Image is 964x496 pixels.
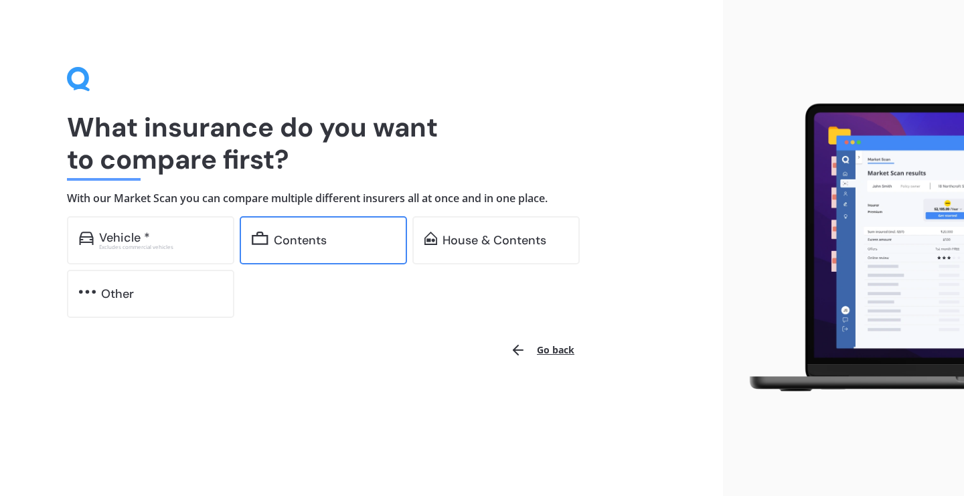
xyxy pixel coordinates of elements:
[252,232,268,245] img: content.01f40a52572271636b6f.svg
[67,191,656,205] h4: With our Market Scan you can compare multiple different insurers all at once and in one place.
[101,287,134,301] div: Other
[79,232,94,245] img: car.f15378c7a67c060ca3f3.svg
[734,97,964,400] img: laptop.webp
[274,234,327,247] div: Contents
[67,111,656,175] h1: What insurance do you want to compare first?
[443,234,546,247] div: House & Contents
[99,231,150,244] div: Vehicle *
[79,285,96,299] img: other.81dba5aafe580aa69f38.svg
[99,244,222,250] div: Excludes commercial vehicles
[502,334,582,366] button: Go back
[424,232,437,245] img: home-and-contents.b802091223b8502ef2dd.svg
